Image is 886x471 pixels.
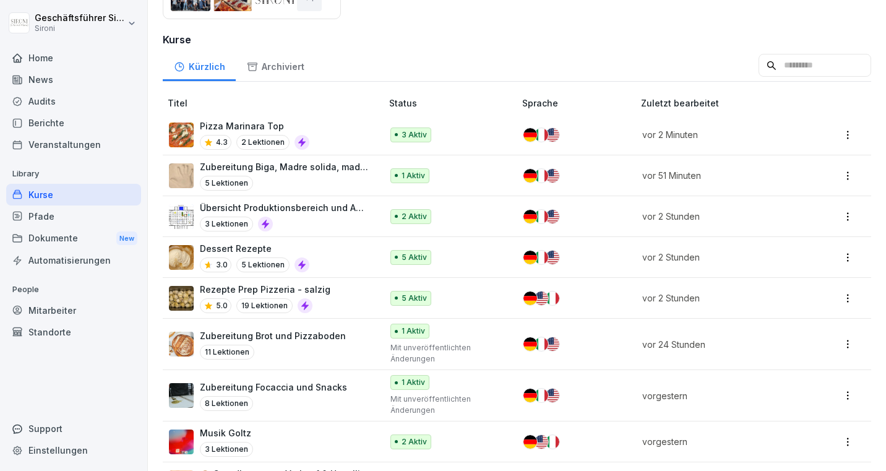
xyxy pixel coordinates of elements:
[6,134,141,155] a: Veranstaltungen
[390,394,502,416] p: Mit unveröffentlichten Änderungen
[523,435,537,449] img: de.svg
[200,442,253,457] p: 3 Lektionen
[200,201,369,214] p: Übersicht Produktionsbereich und Abläufe
[169,383,194,408] img: gxsr99ubtjittqjfg6pwkycm.png
[169,163,194,188] img: ekvwbgorvm2ocewxw43lsusz.png
[402,252,427,263] p: 5 Aktiv
[116,231,137,246] div: New
[216,300,228,311] p: 5.0
[236,257,290,272] p: 5 Lektionen
[642,338,798,351] p: vor 24 Stunden
[6,300,141,321] a: Mitarbeiter
[169,430,194,454] img: yh4wz2vfvintp4rn1kv0mog4.png
[523,210,537,223] img: de.svg
[546,435,559,449] img: it.svg
[169,204,194,229] img: yywuv9ckt9ax3nq56adns8w7.png
[546,169,559,183] img: us.svg
[523,292,537,305] img: de.svg
[535,292,548,305] img: us.svg
[642,251,798,264] p: vor 2 Stunden
[642,292,798,305] p: vor 2 Stunden
[642,169,798,182] p: vor 51 Minuten
[402,293,427,304] p: 5 Aktiv
[641,97,812,110] p: Zuletzt bearbeitet
[169,286,194,311] img: gmye01l4f1zcre5ud7hs9fxs.png
[402,170,425,181] p: 1 Aktiv
[546,251,559,264] img: us.svg
[535,128,548,142] img: it.svg
[35,13,125,24] p: Geschäftsführer Sironi
[642,210,798,223] p: vor 2 Stunden
[200,329,346,342] p: Zubereitung Brot und Pizzaboden
[200,242,309,255] p: Dessert Rezepte
[6,90,141,112] a: Audits
[6,280,141,300] p: People
[35,24,125,33] p: Sironi
[6,205,141,227] div: Pfade
[535,210,548,223] img: it.svg
[546,292,559,305] img: it.svg
[6,418,141,439] div: Support
[402,436,427,447] p: 2 Aktiv
[6,439,141,461] a: Einstellungen
[216,137,228,148] p: 4.3
[522,97,635,110] p: Sprache
[6,112,141,134] div: Berichte
[402,377,425,388] p: 1 Aktiv
[6,227,141,250] div: Dokumente
[200,119,309,132] p: Pizza Marinara Top
[6,69,141,90] a: News
[200,217,253,231] p: 3 Lektionen
[216,259,228,270] p: 3.0
[523,389,537,402] img: de.svg
[200,381,347,394] p: Zubereitung Focaccia und Snacks
[390,342,502,365] p: Mit unveröffentlichten Änderungen
[163,32,871,47] h3: Kurse
[523,251,537,264] img: de.svg
[6,47,141,69] a: Home
[6,249,141,271] a: Automatisierungen
[546,389,559,402] img: us.svg
[523,128,537,142] img: de.svg
[6,184,141,205] a: Kurse
[169,332,194,356] img: w9nobtcttnghg4wslidxrrlr.png
[642,128,798,141] p: vor 2 Minuten
[523,169,537,183] img: de.svg
[6,321,141,343] a: Standorte
[535,337,548,351] img: it.svg
[523,337,537,351] img: de.svg
[535,251,548,264] img: it.svg
[642,389,798,402] p: vorgestern
[200,345,254,360] p: 11 Lektionen
[535,389,548,402] img: it.svg
[236,135,290,150] p: 2 Lektionen
[200,426,253,439] p: Musik Goltz
[642,435,798,448] p: vorgestern
[546,210,559,223] img: us.svg
[6,164,141,184] p: Library
[546,337,559,351] img: us.svg
[169,123,194,147] img: jnx4cumldtmuu36vvhh5e6s9.png
[6,227,141,250] a: DokumenteNew
[236,298,293,313] p: 19 Lektionen
[535,169,548,183] img: it.svg
[236,50,315,81] a: Archiviert
[389,97,517,110] p: Status
[200,396,253,411] p: 8 Lektionen
[200,176,253,191] p: 5 Lektionen
[200,283,330,296] p: Rezepte Prep Pizzeria - salzig
[168,97,384,110] p: Titel
[402,129,427,140] p: 3 Aktiv
[535,435,548,449] img: us.svg
[402,211,427,222] p: 2 Aktiv
[546,128,559,142] img: us.svg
